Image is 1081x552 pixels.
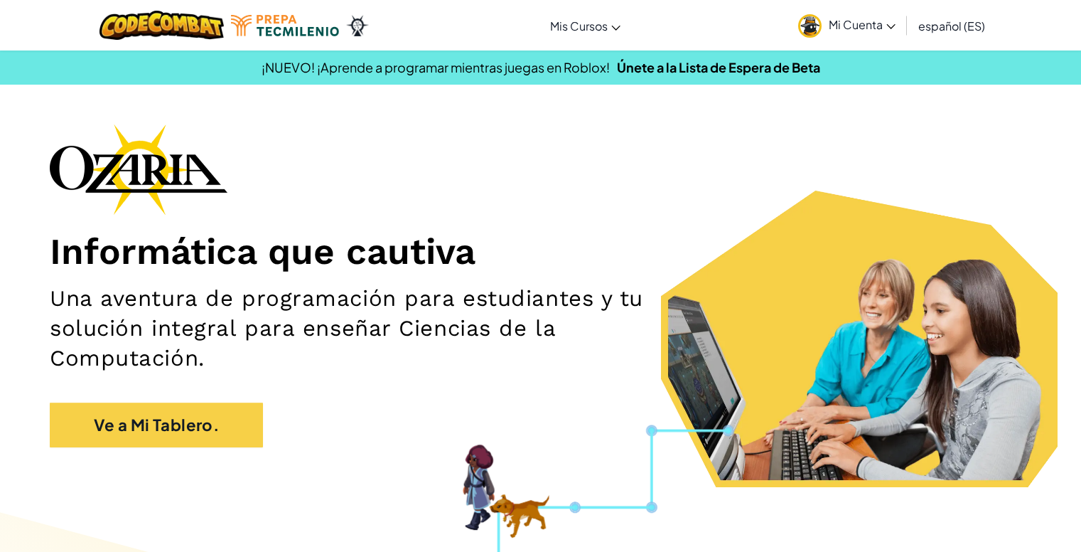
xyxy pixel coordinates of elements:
span: Mi Cuenta [829,17,896,32]
span: ¡NUEVO! ¡Aprende a programar mientras juegas en Roblox! [262,59,610,75]
img: avatar [798,14,822,38]
img: Ozaria [346,15,369,36]
img: Tecmilenio logo [231,15,339,36]
a: Mis Cursos [543,6,628,45]
span: Mis Cursos [550,18,608,33]
h2: Una aventura de programación para estudiantes y tu solución integral para enseñar Ciencias de la ... [50,284,707,374]
a: español (ES) [911,6,992,45]
a: Mi Cuenta [791,3,903,48]
img: CodeCombat logo [100,11,224,40]
span: español (ES) [918,18,985,33]
a: Ve a Mi Tablero. [50,403,263,447]
img: Ozaria branding logo [50,124,227,215]
h1: Informática que cautiva [50,229,1031,273]
a: Únete a la Lista de Espera de Beta [617,59,820,75]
